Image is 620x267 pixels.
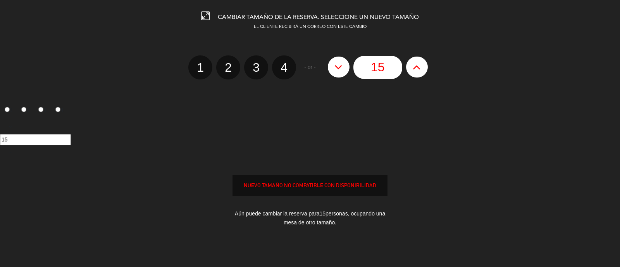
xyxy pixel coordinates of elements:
[272,55,296,79] label: 4
[216,55,240,79] label: 2
[21,107,26,112] input: 2
[34,104,51,117] label: 3
[319,210,325,217] span: 15
[5,107,10,112] input: 1
[38,107,43,112] input: 3
[254,25,367,29] span: EL CLIENTE RECIBIRÁ UN CORREO CON ESTE CAMBIO
[51,104,68,117] label: 4
[233,181,387,190] div: NUEVO TAMAÑO NO COMPATIBLE CON DISPONIBILIDAD
[188,55,212,79] label: 1
[17,104,34,117] label: 2
[244,55,268,79] label: 3
[304,63,316,72] span: - or -
[218,14,419,21] span: CAMBIAR TAMAÑO DE LA RESERVA. SELECCIONE UN NUEVO TAMAÑO
[55,107,60,112] input: 4
[232,203,387,233] div: Aún puede cambiar la reserva para personas, ocupando una mesa de otro tamaño.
